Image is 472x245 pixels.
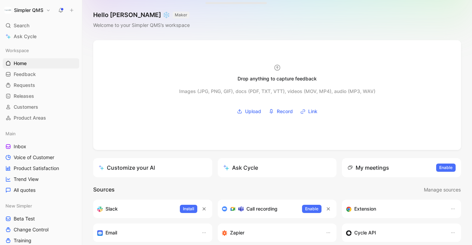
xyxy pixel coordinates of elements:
[305,205,318,212] span: Enable
[14,176,39,183] span: Trend View
[3,31,79,42] a: Ask Cycle
[238,75,317,83] div: Drop anything to capture feedback
[5,47,29,54] span: Workspace
[14,60,27,67] span: Home
[439,164,453,171] span: Enable
[105,229,117,237] h3: Email
[277,107,293,116] span: Record
[3,128,79,195] div: MainInboxVoice of CustomerProduct SatisfactionTrend ViewAll quotes
[3,128,79,139] div: Main
[5,130,16,137] span: Main
[347,164,389,172] div: My meetings
[93,185,115,194] h2: Sources
[354,205,376,213] h3: Extension
[354,229,376,237] h3: Cycle API
[3,185,79,195] a: All quotes
[14,93,34,99] span: Releases
[3,58,79,68] a: Home
[3,102,79,112] a: Customers
[14,154,54,161] span: Voice of Customer
[14,7,43,13] h1: Simpler QMS
[424,186,461,194] span: Manage sources
[3,201,79,211] div: New Simpler
[3,80,79,90] a: Requests
[14,187,35,194] span: All quotes
[180,205,197,213] button: Install
[14,237,31,244] span: Training
[424,185,461,194] button: Manage sources
[14,114,46,121] span: Product Areas
[245,107,261,116] span: Upload
[346,229,443,237] div: Sync customers & send feedback from custom sources. Get inspired by our favorite use case
[14,165,59,172] span: Product Satisfaction
[14,104,38,110] span: Customers
[14,32,37,41] span: Ask Cycle
[246,205,277,213] h3: Call recording
[5,202,32,209] span: New Simpler
[97,229,195,237] div: Forward emails to your feedback inbox
[3,214,79,224] a: Beta Test
[93,158,212,177] a: Customize your AI
[3,5,52,15] button: Simpler QMSSimpler QMS
[436,164,456,172] button: Enable
[93,21,190,29] div: Welcome to your Simpler QMS’s workspace
[230,229,244,237] h3: Zapier
[298,106,320,117] button: Link
[3,163,79,173] a: Product Satisfaction
[183,205,194,212] span: Install
[3,91,79,101] a: Releases
[3,225,79,235] a: Change Control
[3,152,79,163] a: Voice of Customer
[218,158,337,177] button: Ask Cycle
[179,87,375,95] div: Images (JPG, PNG, GIF), docs (PDF, TXT, VTT), videos (MOV, MP4), audio (MP3, WAV)
[97,205,174,213] div: Sync your customers, send feedback and get updates in Slack
[266,106,295,117] button: Record
[14,21,29,30] span: Search
[223,164,258,172] div: Ask Cycle
[346,205,443,213] div: Capture feedback from anywhere on the web
[308,107,317,116] span: Link
[3,20,79,31] div: Search
[3,45,79,56] div: Workspace
[173,12,189,18] button: MAKER
[3,174,79,184] a: Trend View
[302,205,321,213] button: Enable
[4,7,11,14] img: Simpler QMS
[14,143,26,150] span: Inbox
[14,71,36,78] span: Feedback
[14,82,35,89] span: Requests
[14,215,35,222] span: Beta Test
[105,205,118,213] h3: Slack
[3,113,79,123] a: Product Areas
[234,106,263,117] button: Upload
[99,164,155,172] div: Customize your AI
[222,229,319,237] div: Capture feedback from thousands of sources with Zapier (survey results, recordings, sheets, etc).
[3,69,79,79] a: Feedback
[222,205,297,213] div: Record & transcribe meetings from Zoom, Meet & Teams.
[14,226,48,233] span: Change Control
[3,141,79,152] a: Inbox
[93,11,190,19] h1: Hello [PERSON_NAME] ❄️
